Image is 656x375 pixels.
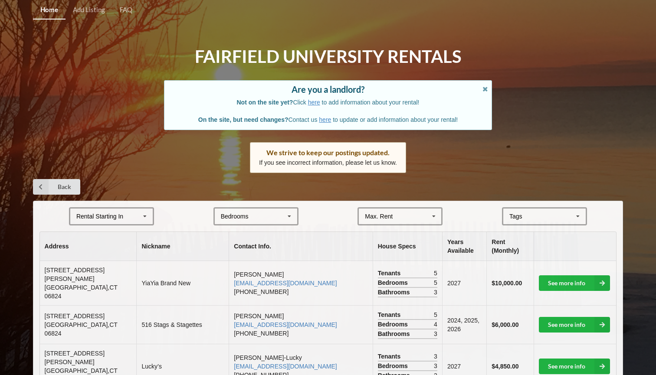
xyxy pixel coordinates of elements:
[378,269,403,277] span: Tenants
[378,278,410,287] span: Bedrooms
[40,232,137,261] th: Address
[434,362,437,370] span: 3
[198,116,289,123] b: On the site, but need changes?
[434,352,437,361] span: 3
[365,213,393,219] div: Max. Rent
[378,310,403,319] span: Tenants
[229,232,372,261] th: Contact Info.
[492,363,518,370] b: $4,850.00
[136,232,229,261] th: Nickname
[378,288,412,297] span: Bathrooms
[76,213,123,219] div: Rental Starting In
[33,1,66,20] a: Home
[234,280,337,287] a: [EMAIL_ADDRESS][DOMAIN_NAME]
[173,85,483,94] div: Are you a landlord?
[45,321,118,337] span: [GEOGRAPHIC_DATA] , CT 06824
[539,275,610,291] a: See more info
[442,232,486,261] th: Years Available
[234,321,337,328] a: [EMAIL_ADDRESS][DOMAIN_NAME]
[434,278,437,287] span: 5
[434,310,437,319] span: 5
[507,212,535,222] div: Tags
[378,362,410,370] span: Bedrooms
[234,363,337,370] a: [EMAIL_ADDRESS][DOMAIN_NAME]
[378,329,412,338] span: Bathrooms
[259,158,397,167] p: If you see incorrect information, please let us know.
[237,99,293,106] b: Not on the site yet?
[442,261,486,305] td: 2027
[378,320,410,329] span: Bedrooms
[229,261,372,305] td: [PERSON_NAME] [PHONE_NUMBER]
[319,116,331,123] a: here
[486,232,534,261] th: Rent (Monthly)
[136,261,229,305] td: YiaYia Brand New
[33,179,80,195] a: Back
[378,352,403,361] span: Tenants
[229,305,372,344] td: [PERSON_NAME] [PHONE_NUMBER]
[539,359,610,374] a: See more info
[492,321,518,328] b: $6,000.00
[492,280,522,287] b: $10,000.00
[45,267,105,282] span: [STREET_ADDRESS][PERSON_NAME]
[259,148,397,157] div: We strive to keep our postings updated.
[373,232,442,261] th: House Specs
[112,1,140,20] a: FAQ
[434,288,437,297] span: 3
[136,305,229,344] td: 516 Stags & Stagettes
[45,313,105,320] span: [STREET_ADDRESS]
[434,269,437,277] span: 5
[45,350,105,365] span: [STREET_ADDRESS][PERSON_NAME]
[45,284,118,300] span: [GEOGRAPHIC_DATA] , CT 06824
[308,99,320,106] a: here
[221,213,249,219] div: Bedrooms
[442,305,486,344] td: 2024, 2025, 2026
[434,329,437,338] span: 3
[198,116,458,123] span: Contact us to update or add information about your rental!
[66,1,112,20] a: Add Listing
[539,317,610,333] a: See more info
[195,46,461,68] h1: Fairfield University Rentals
[434,320,437,329] span: 4
[237,99,420,106] span: Click to add information about your rental!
